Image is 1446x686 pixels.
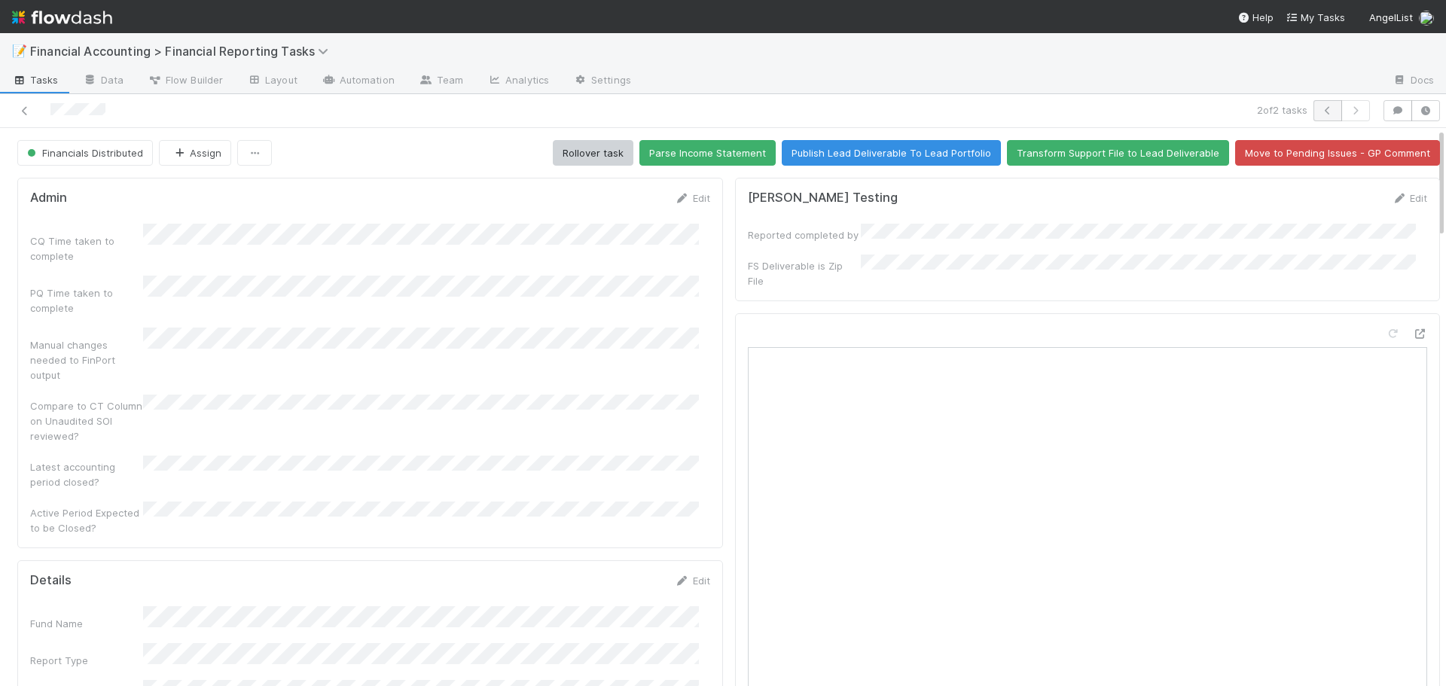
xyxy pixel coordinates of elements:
div: Manual changes needed to FinPort output [30,337,143,383]
div: Report Type [30,653,143,668]
button: Assign [159,140,231,166]
a: Edit [675,192,710,204]
span: 2 of 2 tasks [1257,102,1307,117]
a: Settings [561,69,643,93]
a: Data [71,69,136,93]
img: logo-inverted-e16ddd16eac7371096b0.svg [12,5,112,30]
div: PQ Time taken to complete [30,285,143,316]
span: Tasks [12,72,59,87]
h5: [PERSON_NAME] Testing [748,191,898,206]
a: Layout [235,69,310,93]
button: Move to Pending Issues - GP Comment [1235,140,1440,166]
div: Help [1237,10,1274,25]
img: avatar_030f5503-c087-43c2-95d1-dd8963b2926c.png [1419,11,1434,26]
button: Publish Lead Deliverable To Lead Portfolio [782,140,1001,166]
div: Latest accounting period closed? [30,459,143,489]
span: Flow Builder [148,72,223,87]
button: Parse Income Statement [639,140,776,166]
a: Automation [310,69,407,93]
a: Docs [1380,69,1446,93]
div: FS Deliverable is Zip File [748,258,861,288]
div: CQ Time taken to complete [30,233,143,264]
a: Edit [675,575,710,587]
span: Financials Distributed [24,147,143,159]
button: Transform Support File to Lead Deliverable [1007,140,1229,166]
button: Rollover task [553,140,633,166]
span: My Tasks [1286,11,1345,23]
span: Financial Accounting > Financial Reporting Tasks [30,44,336,59]
div: Reported completed by [748,227,861,242]
div: Active Period Expected to be Closed? [30,505,143,535]
a: Team [407,69,475,93]
a: Flow Builder [136,69,235,93]
h5: Details [30,573,72,588]
span: AngelList [1369,11,1413,23]
div: Compare to CT Column on Unaudited SOI reviewed? [30,398,143,444]
a: Analytics [475,69,561,93]
a: Edit [1392,192,1427,204]
h5: Admin [30,191,67,206]
a: My Tasks [1286,10,1345,25]
button: Financials Distributed [17,140,153,166]
span: 📝 [12,44,27,57]
div: Fund Name [30,616,143,631]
